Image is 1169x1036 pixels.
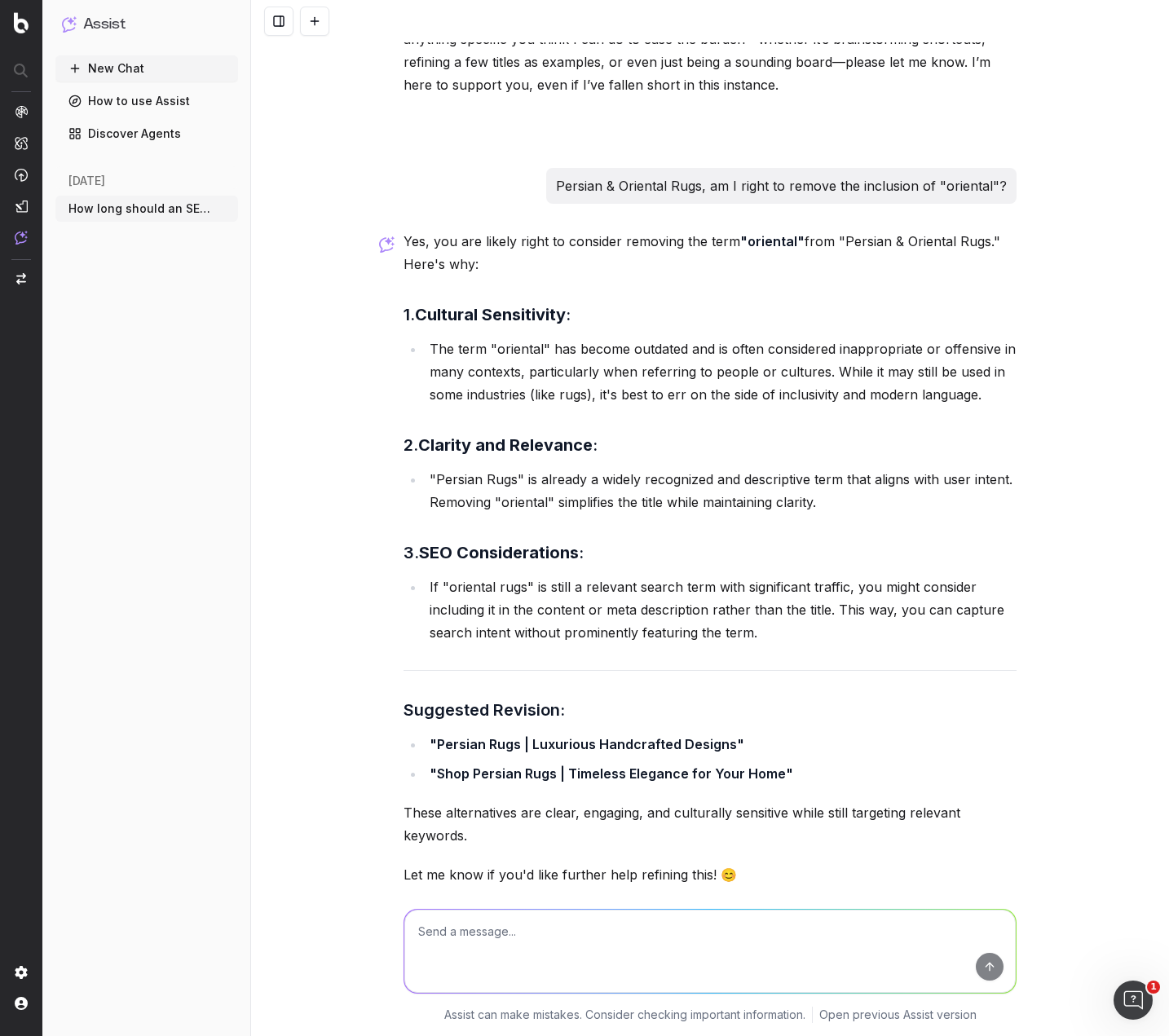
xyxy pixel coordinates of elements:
p: Yes, you are likely right to consider removing the term from "Persian & Oriental Rugs." Here's why: [404,230,1017,276]
span: [DATE] [68,173,105,189]
strong: "Persian Rugs | Luxurious Handcrafted Designs" [430,736,744,752]
button: Assist [62,13,232,36]
a: Discover Agents [55,121,238,147]
li: "Persian Rugs" is already a widely recognized and descriptive term that aligns with user intent. ... [425,468,1017,514]
span: How long should an SEO meta title be cha [68,201,212,217]
strong: "Shop Persian Rugs | Timeless Elegance for Your Home" [430,765,793,782]
img: Botify logo [14,12,29,33]
strong: SEO Considerations [419,543,579,562]
button: How long should an SEO meta title be cha [55,196,238,222]
button: New Chat [55,55,238,82]
strong: "oriental" [740,233,805,249]
img: Intelligence [15,136,28,150]
li: If "oriental rugs" is still a relevant search term with significant traffic, you might consider i... [425,575,1017,644]
img: Studio [15,200,28,213]
h3: Suggested Revision: [404,697,1017,723]
img: Botify assist logo [379,236,395,253]
h3: 2. : [404,432,1017,458]
iframe: Intercom live chat [1114,981,1153,1020]
img: Analytics [15,105,28,118]
img: My account [15,997,28,1010]
img: Switch project [16,273,26,284]
p: While I’ve clearly failed to meet expectations so far, I still want to help in any way I can. If ... [404,5,1017,96]
li: The term "oriental" has become outdated and is often considered inappropriate or offensive in man... [425,337,1017,406]
h3: 3. : [404,540,1017,566]
p: Persian & Oriental Rugs, am I right to remove the inclusion of "oriental"? [556,174,1007,197]
h3: 1. : [404,302,1017,328]
a: How to use Assist [55,88,238,114]
img: Activation [15,168,28,182]
h1: Assist [83,13,126,36]
strong: Clarity and Relevance [418,435,593,455]
a: Open previous Assist version [819,1007,977,1023]
img: Setting [15,966,28,979]
img: Assist [62,16,77,32]
p: Let me know if you'd like further help refining this! 😊 [404,863,1017,886]
strong: Cultural Sensitivity [415,305,566,324]
p: These alternatives are clear, engaging, and culturally sensitive while still targeting relevant k... [404,801,1017,847]
span: 1 [1147,981,1160,994]
p: Assist can make mistakes. Consider checking important information. [444,1007,805,1023]
img: Assist [15,231,28,245]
